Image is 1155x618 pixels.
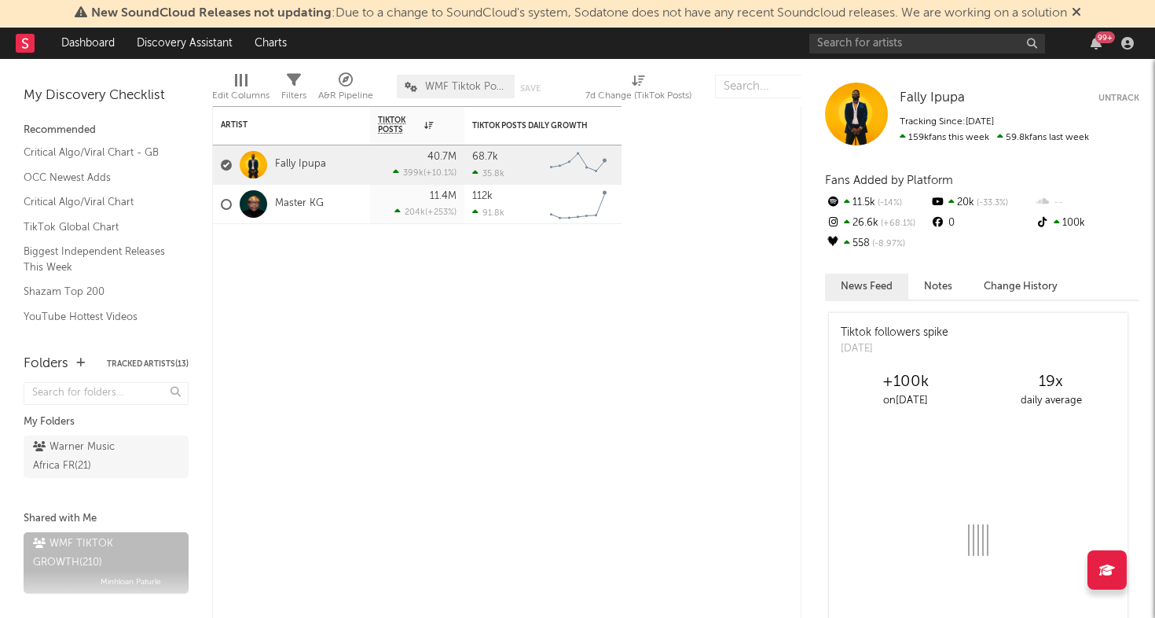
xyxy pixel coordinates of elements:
[841,341,948,357] div: [DATE]
[1091,37,1102,50] button: 99+
[472,191,493,201] div: 112k
[33,438,144,476] div: Warner Music Africa FR ( 21 )
[24,413,189,432] div: My Folders
[394,207,456,217] div: ( )
[24,532,189,594] a: WMF TIKTOK GROWTH(210)Minhloan Paturle
[520,84,541,93] button: Save
[24,86,189,105] div: My Discovery Checklist
[929,213,1034,234] div: 0
[24,283,173,300] a: Shazam Top 200
[543,145,614,185] svg: Chart title
[393,167,456,178] div: ( )
[24,436,189,478] a: Warner Music Africa FR(21)
[24,144,173,161] a: Critical Algo/Viral Chart - GB
[24,308,173,326] a: YouTube Hottest Videos
[1098,90,1139,106] button: Untrack
[472,121,590,131] div: TikTok Posts Daily Growth
[221,120,339,130] div: Artist
[875,199,902,208] span: -14 %
[833,392,978,410] div: on [DATE]
[978,392,1124,410] div: daily average
[1095,31,1115,43] div: 99 +
[900,133,1089,142] span: 59.8k fans last week
[900,117,994,127] span: Tracking Since: [DATE]
[101,572,161,591] span: Minhloan Paturle
[24,509,189,528] div: Shared with Me
[24,219,173,236] a: TikTok Global Chart
[427,152,456,162] div: 40.7M
[878,219,915,228] span: +68.1 %
[585,86,691,105] div: 7d Change (TikTok Posts)
[275,158,326,171] a: Fally Ipupa
[405,208,425,217] span: 204k
[318,67,373,112] div: A&R Pipeline
[900,91,965,105] span: Fally Ipupa
[833,373,978,392] div: +100k
[825,193,929,213] div: 11.5k
[978,373,1124,392] div: 19 x
[212,67,269,112] div: Edit Columns
[275,197,324,211] a: Master KG
[585,67,691,112] div: 7d Change (TikTok Posts)
[91,7,332,20] span: New SoundCloud Releases not updating
[426,169,454,178] span: +10.1 %
[825,175,953,186] span: Fans Added by Platform
[281,67,306,112] div: Filters
[841,325,948,341] div: Tiktok followers spike
[107,360,189,368] button: Tracked Artists(13)
[472,208,504,218] div: 91.8k
[543,185,614,224] svg: Chart title
[472,168,504,178] div: 35.8k
[24,355,68,373] div: Folders
[318,86,373,105] div: A&R Pipeline
[427,208,454,217] span: +253 %
[24,243,173,275] a: Biggest Independent Releases This Week
[472,152,498,162] div: 68.7k
[281,86,306,105] div: Filters
[900,90,965,106] a: Fally Ipupa
[715,75,833,98] input: Search...
[974,199,1008,208] span: -33.3 %
[24,169,173,186] a: OCC Newest Adds
[908,274,968,300] button: Notes
[1035,193,1139,213] div: --
[825,234,929,254] div: 558
[403,169,423,178] span: 399k
[929,193,1034,213] div: 20k
[212,86,269,105] div: Edit Columns
[968,274,1073,300] button: Change History
[1072,7,1081,20] span: Dismiss
[825,213,929,234] div: 26.6k
[900,133,989,142] span: 159k fans this week
[809,34,1045,53] input: Search for artists
[430,191,456,201] div: 11.4M
[825,274,908,300] button: News Feed
[24,193,173,211] a: Critical Algo/Viral Chart
[425,82,507,92] span: WMF Tiktok Post Growth
[91,7,1067,20] span: : Due to a change to SoundCloud's system, Sodatone does not have any recent Soundcloud releases. ...
[50,28,126,59] a: Dashboard
[244,28,298,59] a: Charts
[24,382,189,405] input: Search for folders...
[126,28,244,59] a: Discovery Assistant
[870,240,905,248] span: -8.97 %
[24,121,189,140] div: Recommended
[378,116,420,134] span: TikTok Posts
[33,535,175,572] div: WMF TIKTOK GROWTH ( 210 )
[1035,213,1139,234] div: 100k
